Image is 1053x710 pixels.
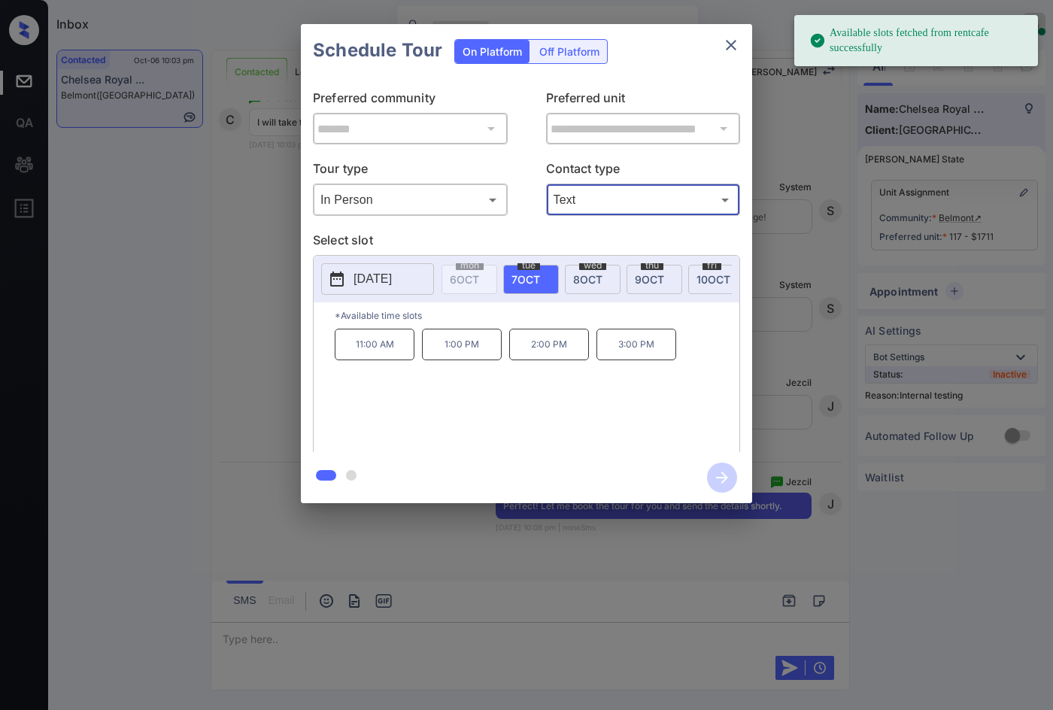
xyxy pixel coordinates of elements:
[509,329,589,360] p: 2:00 PM
[579,261,606,270] span: wed
[641,261,663,270] span: thu
[321,263,434,295] button: [DATE]
[573,273,602,286] span: 8 OCT
[550,187,737,212] div: Text
[532,40,607,63] div: Off Platform
[354,270,392,288] p: [DATE]
[688,265,744,294] div: date-select
[335,302,739,329] p: *Available time slots
[301,24,454,77] h2: Schedule Tour
[317,187,504,212] div: In Person
[809,20,1026,62] div: Available slots fetched from rentcafe successfully
[596,329,676,360] p: 3:00 PM
[698,458,746,497] button: btn-next
[635,273,664,286] span: 9 OCT
[696,273,730,286] span: 10 OCT
[313,89,508,113] p: Preferred community
[313,231,740,255] p: Select slot
[503,265,559,294] div: date-select
[565,265,621,294] div: date-select
[517,261,540,270] span: tue
[716,30,746,60] button: close
[627,265,682,294] div: date-select
[422,329,502,360] p: 1:00 PM
[546,89,741,113] p: Preferred unit
[511,273,540,286] span: 7 OCT
[313,159,508,184] p: Tour type
[703,261,721,270] span: fri
[335,329,414,360] p: 11:00 AM
[546,159,741,184] p: Contact type
[455,40,530,63] div: On Platform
